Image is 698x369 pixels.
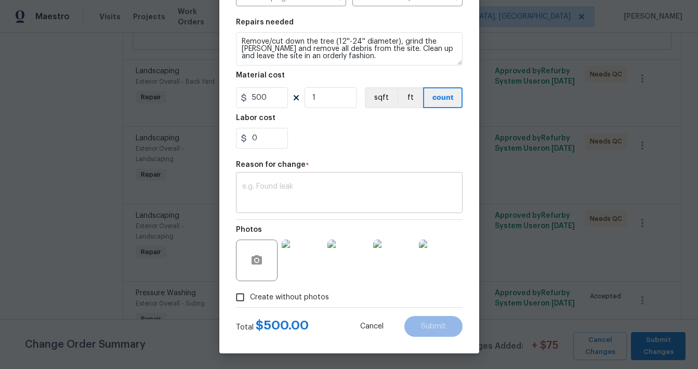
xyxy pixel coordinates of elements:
[236,32,463,65] textarea: Remove/cut down the tree (12''-24'' diameter), grind the [PERSON_NAME] and remove all debris from...
[236,226,262,233] h5: Photos
[360,323,384,331] span: Cancel
[236,161,306,168] h5: Reason for change
[236,19,294,26] h5: Repairs needed
[421,323,446,331] span: Submit
[365,87,397,108] button: sqft
[236,320,309,333] div: Total
[423,87,463,108] button: count
[250,292,329,303] span: Create without photos
[236,72,285,79] h5: Material cost
[397,87,423,108] button: ft
[344,316,400,337] button: Cancel
[236,114,275,122] h5: Labor cost
[256,319,309,332] span: $ 500.00
[404,316,463,337] button: Submit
